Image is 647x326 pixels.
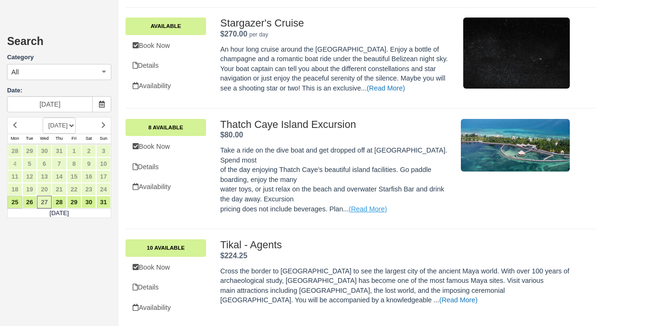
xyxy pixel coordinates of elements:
[22,145,37,157] a: 29
[81,170,96,183] a: 16
[52,145,66,157] a: 31
[52,170,66,183] a: 14
[96,157,111,170] a: 10
[22,134,37,144] th: Tue
[126,76,206,96] a: Availability
[96,183,111,196] a: 24
[367,84,405,92] a: (Read More)
[67,183,81,196] a: 22
[220,131,243,139] strong: Price: $80
[8,134,22,144] th: Mon
[67,134,81,144] th: Fri
[463,18,570,89] img: M308-1
[8,208,111,218] td: [DATE]
[7,36,111,53] h2: Search
[8,170,22,183] a: 11
[8,145,22,157] a: 28
[220,45,453,93] p: An hour long cruise around the [GEOGRAPHIC_DATA]. Enjoy a bottle of champagne and a romantic boat...
[81,134,96,144] th: Sat
[126,258,206,277] a: Book Now
[220,18,453,29] h2: Stargazer's Cruise
[8,157,22,170] a: 4
[126,137,206,156] a: Book Now
[126,36,206,55] a: Book Now
[126,278,206,297] a: Details
[8,183,22,196] a: 18
[52,157,66,170] a: 7
[440,296,478,304] a: (Read More)
[37,196,52,208] a: 27
[67,170,81,183] a: 15
[11,67,19,77] span: All
[249,31,268,38] em: per day
[81,183,96,196] a: 23
[220,131,243,139] span: $80.00
[220,119,453,130] h2: Thatch Caye Island Excursion
[126,298,206,317] a: Availability
[22,196,37,208] a: 26
[126,157,206,177] a: Details
[96,145,111,157] a: 3
[220,239,570,251] h2: Tikal - Agents
[37,134,52,144] th: Wed
[7,86,111,95] label: Date:
[81,196,96,208] a: 30
[81,145,96,157] a: 2
[126,119,206,136] a: 8 Available
[7,53,111,62] label: Category
[67,196,81,208] a: 29
[220,30,247,38] span: $270.00
[37,183,52,196] a: 20
[220,30,247,38] strong: Price: $270
[22,170,37,183] a: 12
[220,145,453,214] p: Take a ride on the dive boat and get dropped off at [GEOGRAPHIC_DATA]. Spend most of the day enjo...
[220,252,247,260] strong: Price: $224.25
[52,196,66,208] a: 28
[8,196,22,208] a: 25
[461,119,570,172] img: M296-3
[126,239,206,256] a: 10 Available
[37,145,52,157] a: 30
[126,177,206,197] a: Availability
[37,170,52,183] a: 13
[126,18,206,35] a: Available
[7,64,111,80] button: All
[67,157,81,170] a: 8
[96,170,111,183] a: 17
[220,252,247,260] span: $224.25
[22,157,37,170] a: 5
[96,134,111,144] th: Sun
[52,183,66,196] a: 21
[220,266,570,305] p: Cross the border to [GEOGRAPHIC_DATA] to see the largest city of the ancient Maya world. With ove...
[52,134,66,144] th: Thu
[37,157,52,170] a: 6
[22,183,37,196] a: 19
[67,145,81,157] a: 1
[96,196,111,208] a: 31
[81,157,96,170] a: 9
[349,205,387,213] a: (Read More)
[126,56,206,75] a: Details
